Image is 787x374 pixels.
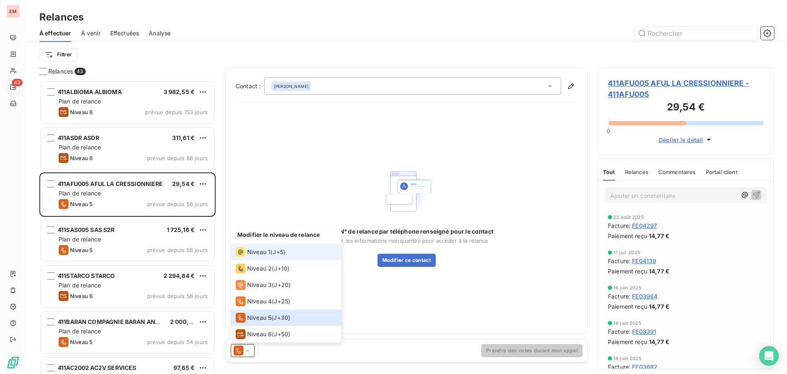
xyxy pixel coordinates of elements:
span: Ajouter les informations manquantes pour accéder à la relance [325,237,488,244]
span: Aucun N° de relance par téléphone renseigné pour le contact [320,227,494,236]
span: Facture : [608,257,630,265]
span: prévue depuis 56 jours [147,201,208,207]
span: 411ASDR ASDR [58,134,99,141]
span: Plan de relance [59,328,101,335]
span: prévue depuis 153 jours [145,109,208,115]
h3: Relances [39,10,84,25]
span: 43 [75,68,85,75]
span: 3 982,55 € [164,88,195,95]
span: Niveau 5 [247,314,271,322]
span: 43 [12,79,23,86]
span: 411AC2002 AC2V SERVICES [58,364,136,371]
span: 16 juin 2025 [614,356,641,361]
span: 411AFU005 AFUL LA CRESSIONNIERE [58,180,163,187]
button: Déplier le détail [656,135,716,145]
button: Prendre des notes durant mon appel [481,344,582,357]
span: FE04139 [632,257,656,265]
span: Paiement reçu [608,337,647,346]
span: FE03984 [632,292,657,301]
span: FE03682 [632,363,657,371]
span: prévue depuis 56 jours [147,247,208,253]
span: [PERSON_NAME] [274,83,309,89]
span: prévue depuis 54 jours [147,339,208,345]
span: Niveau 1 [247,248,271,256]
span: Niveau 6 [70,155,93,161]
span: Paiement reçu [608,232,647,240]
span: 14,77 € [649,232,669,240]
span: Facture : [608,327,630,336]
span: Facture : [608,363,630,371]
span: J+30 ) [273,314,290,322]
span: Facture : [608,292,630,301]
span: Modifier le niveau de relance [237,231,320,238]
span: FE04297 [632,221,657,230]
span: 14,77 € [649,302,669,311]
span: Tout [603,169,615,175]
span: 411AFU005 AFUL LA CRESSIONNIERE - 411AFU005 [608,78,764,100]
span: Déplier le détail [659,135,703,144]
span: Niveau 6 [247,330,272,338]
span: Paiement reçu [608,267,647,275]
span: 2 294,84 € [164,272,195,279]
span: 411ALBIOMA ALBIOMA [58,88,122,95]
span: Niveau 5 [70,247,93,253]
span: Niveau 5 [70,339,93,345]
span: Plan de relance [59,236,101,243]
input: Rechercher [635,27,757,40]
span: Plan de relance [59,282,101,289]
span: 22 août 2025 [614,215,644,220]
span: prévue depuis 86 jours [147,155,208,161]
span: Plan de relance [59,98,101,105]
span: Niveau 3 [247,281,272,289]
span: Effectuées [110,29,139,37]
span: prévue depuis 56 jours [147,293,208,299]
span: Niveau 5 [70,201,93,207]
span: 0 [607,128,610,134]
span: Analyse [149,29,171,37]
span: FE03391 [632,327,656,336]
div: grid [39,80,216,374]
span: 11 juil. 2025 [614,250,640,255]
span: 1 725,16 € [167,226,195,233]
span: 411SAS005 SAS S2R [58,226,115,233]
span: Niveau 6 [70,109,93,115]
span: Paiement reçu [608,302,647,311]
span: Commentaires [658,169,696,175]
img: Logo LeanPay [7,356,20,369]
span: Niveau 4 [247,297,272,305]
span: J+50 ) [274,330,290,338]
span: À effectuer [39,29,71,37]
div: ( [236,313,290,323]
span: Portail client [706,169,737,175]
span: 16 juin 2025 [614,321,641,326]
span: Facture : [608,221,630,230]
button: Modifier ce contact [378,254,436,267]
span: 411STARCO STARCO [58,272,115,279]
span: À venir [81,29,100,37]
span: 29,54 € [172,180,195,187]
span: 14,77 € [649,337,669,346]
div: ( [236,280,291,290]
span: J+5 ) [273,248,285,256]
div: EM [7,5,20,18]
span: Niveau 6 [70,293,93,299]
div: ( [236,264,289,273]
div: ( [236,296,290,306]
div: Open Intercom Messenger [759,346,779,366]
span: Plan de relance [59,190,101,197]
span: Plan de relance [59,144,101,151]
span: Relances [48,67,73,76]
div: ( [236,329,290,339]
span: 16 juin 2025 [614,285,641,290]
span: J+10 ) [274,264,289,273]
span: J+25 ) [274,297,290,305]
span: J+20 ) [274,281,291,289]
h3: 29,54 € [608,100,764,116]
div: ( [236,247,285,257]
span: Niveau 2 [247,264,272,273]
span: 411BARAN COMPAGNIE BARAN AND CO INVEST [58,318,193,325]
span: Relances [625,169,648,175]
span: 2 000,03 € [170,318,202,325]
span: 311,61 € [172,134,195,141]
span: 14,77 € [649,267,669,275]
